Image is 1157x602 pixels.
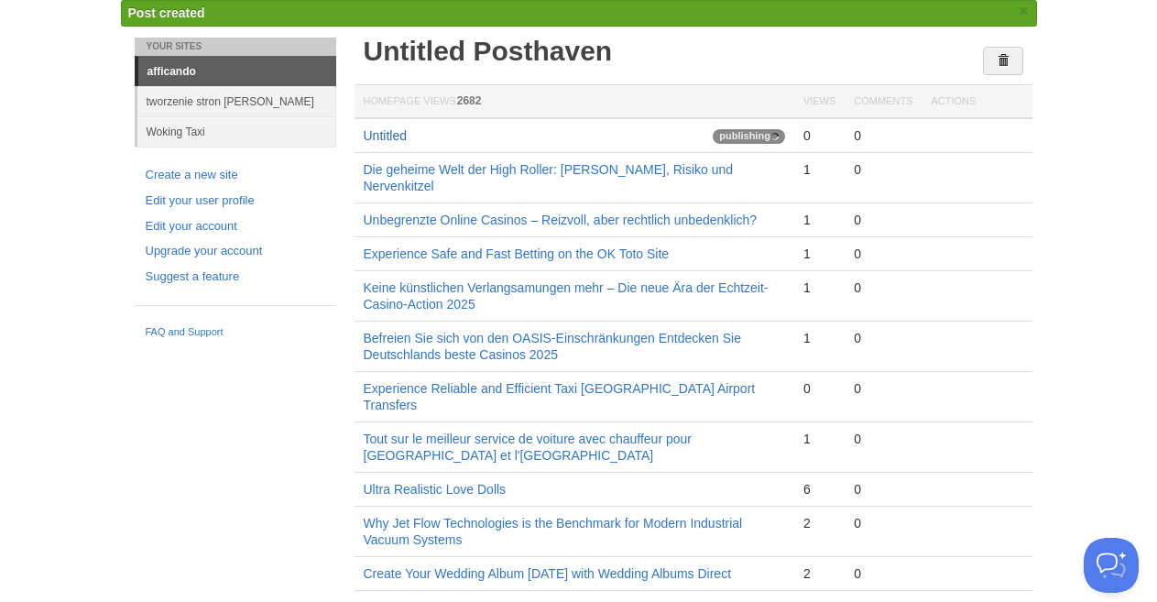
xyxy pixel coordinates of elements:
div: 1 [803,246,835,262]
span: 2682 [457,94,482,107]
div: 1 [803,212,835,228]
span: publishing [713,129,785,144]
span: Post created [128,5,205,20]
div: 1 [803,330,835,346]
a: Woking Taxi [137,116,336,147]
div: 1 [803,431,835,447]
div: 0 [854,431,912,447]
img: loading-tiny-gray.gif [771,133,779,140]
a: Unbegrenzte Online Casinos – Reizvoll, aber rechtlich unbedenklich? [364,213,758,227]
a: Keine künstlichen Verlangsamungen mehr – Die neue Ära der Echtzeit-Casino-Action 2025 [364,280,769,312]
a: Edit your account [146,217,325,236]
th: Comments [845,85,922,119]
div: 0 [854,246,912,262]
div: 0 [854,161,912,178]
a: Ultra Realistic Love Dolls [364,482,507,497]
div: 2 [803,565,835,582]
th: Views [794,85,845,119]
div: 0 [854,565,912,582]
div: 1 [803,161,835,178]
a: Untitled Posthaven [364,36,613,66]
a: Create Your Wedding Album [DATE] with Wedding Albums Direct [364,566,732,581]
div: 6 [803,481,835,498]
div: 0 [854,515,912,531]
a: Befreien Sie sich von den OASIS-Einschränkungen Entdecken Sie Deutschlands beste Casinos 2025 [364,331,741,362]
div: 2 [803,515,835,531]
div: 0 [803,380,835,397]
a: afficando [138,57,336,86]
a: FAQ and Support [146,324,325,341]
iframe: Help Scout Beacon - Open [1084,538,1139,593]
div: 0 [854,212,912,228]
a: tworzenie stron [PERSON_NAME] [137,86,336,116]
th: Actions [922,85,1032,119]
a: Why Jet Flow Technologies is the Benchmark for Modern Industrial Vacuum Systems [364,516,743,547]
a: Experience Reliable and Efficient Taxi [GEOGRAPHIC_DATA] Airport Transfers [364,381,756,412]
th: Homepage Views [355,85,794,119]
div: 0 [854,481,912,498]
a: Upgrade your account [146,242,325,261]
div: 0 [854,380,912,397]
div: 0 [854,279,912,296]
div: 0 [854,330,912,346]
a: Suggest a feature [146,268,325,287]
a: Die geheime Welt der High Roller: [PERSON_NAME], Risiko und Nervenkitzel [364,162,734,193]
a: Experience Safe and Fast Betting on the OK Toto Site [364,246,670,261]
a: Tout sur le meilleur service de voiture avec chauffeur pour [GEOGRAPHIC_DATA] et l'[GEOGRAPHIC_DATA] [364,432,692,463]
a: Create a new site [146,166,325,185]
div: 0 [803,127,835,144]
a: Edit your user profile [146,192,325,211]
div: 0 [854,127,912,144]
div: 1 [803,279,835,296]
li: Your Sites [135,38,336,56]
a: Untitled [364,128,407,143]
